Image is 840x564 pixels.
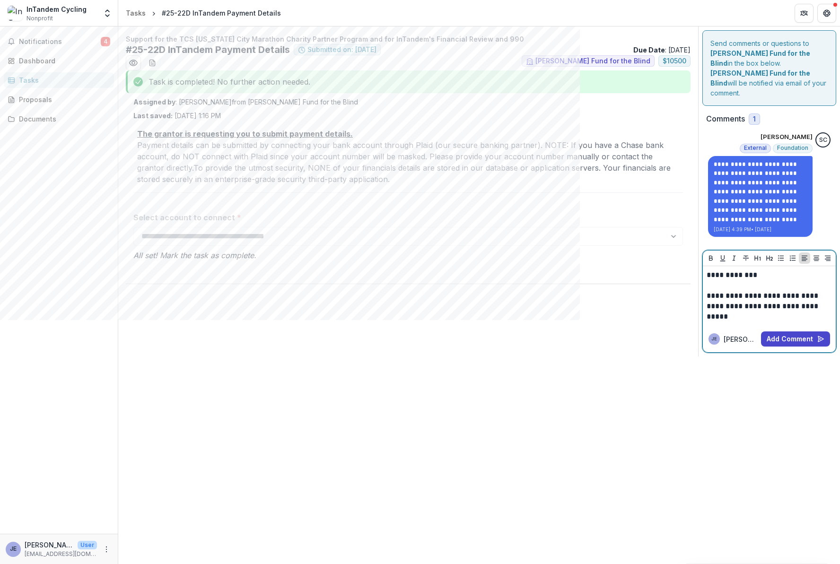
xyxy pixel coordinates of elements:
p: : [DATE] [633,45,691,55]
p: [PERSON_NAME] [724,334,757,344]
strong: Last saved: [133,112,173,120]
span: [PERSON_NAME] Fund for the Blind [535,57,650,65]
button: Open entity switcher [101,4,114,23]
button: Align Center [811,252,822,264]
div: Tasks [19,75,106,85]
button: Underline [717,252,728,264]
strong: [PERSON_NAME] Fund for the Blind [710,69,810,87]
div: Documents [19,114,106,124]
p: User [78,541,97,549]
p: [DATE] 1:16 PM [133,111,221,121]
div: #25-22D InTandem Payment Details [162,8,281,18]
div: Send comments or questions to in the box below. will be notified via email of your comment. [702,30,836,106]
a: Documents [4,111,114,127]
div: Josefina Essex [711,337,717,341]
button: Add Comment [761,331,830,347]
div: Sandra Ching [819,137,827,143]
p: [EMAIL_ADDRESS][DOMAIN_NAME] [25,550,97,558]
button: Strike [740,252,752,264]
div: InTandem Cycling [26,4,87,14]
a: Proposals [4,92,114,107]
button: Bullet List [775,252,787,264]
strong: [PERSON_NAME] Fund for the Blind [710,49,810,67]
h2: Comments [706,114,745,123]
button: Get Help [817,4,836,23]
button: Italicize [728,252,740,264]
i: All set! Mark the task as complete. [133,250,683,261]
span: Notifications [19,38,101,46]
p: : [PERSON_NAME] from [PERSON_NAME] Fund for the Blind [133,97,683,107]
p: Support for the TCS [US_STATE] City Marathon Charity Partner Program and for InTandem's Financial... [126,34,691,44]
div: Josefina Essex [10,546,17,552]
button: More [101,544,112,555]
button: Preview 3296bcdc-daa7-4b50-8ca8-89db92f90199.pdf [126,55,141,70]
p: [PERSON_NAME] [761,132,813,142]
button: Bold [705,252,717,264]
span: 1 [753,115,756,123]
button: Align Right [822,252,833,264]
p: [PERSON_NAME] [25,540,74,550]
img: InTandem Cycling [8,6,23,21]
span: External [744,145,767,151]
button: Ordered List [787,252,798,264]
div: Dashboard [19,56,106,66]
div: Proposals [19,95,106,104]
p: [DATE] 4:39 PM • [DATE] [714,226,807,233]
span: $ 10500 [663,57,686,65]
u: The grantor is requesting you to submit payment details. [137,129,353,139]
span: Submitted on: [DATE] [307,46,376,54]
p: Payment details can be submitted by connecting your bank account through Plaid (our secure bankin... [137,139,679,185]
span: Nonprofit [26,14,53,23]
button: Heading 1 [752,252,763,264]
strong: Assigned by [133,98,175,106]
a: Dashboard [4,53,114,69]
span: Foundation [777,145,808,151]
nav: breadcrumb [122,6,285,20]
div: Tasks [126,8,146,18]
button: Notifications4 [4,34,114,49]
h2: #25-22D InTandem Payment Details [126,44,290,55]
a: Tasks [4,72,114,88]
button: Heading 2 [764,252,775,264]
div: Task is completed! No further action needed. [126,70,691,93]
a: Tasks [122,6,149,20]
button: Partners [795,4,814,23]
label: Select account to connect [133,212,677,223]
button: Align Left [799,252,810,264]
strong: Due Date [633,46,665,54]
button: download-word-button [145,55,160,70]
span: 4 [101,37,110,46]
